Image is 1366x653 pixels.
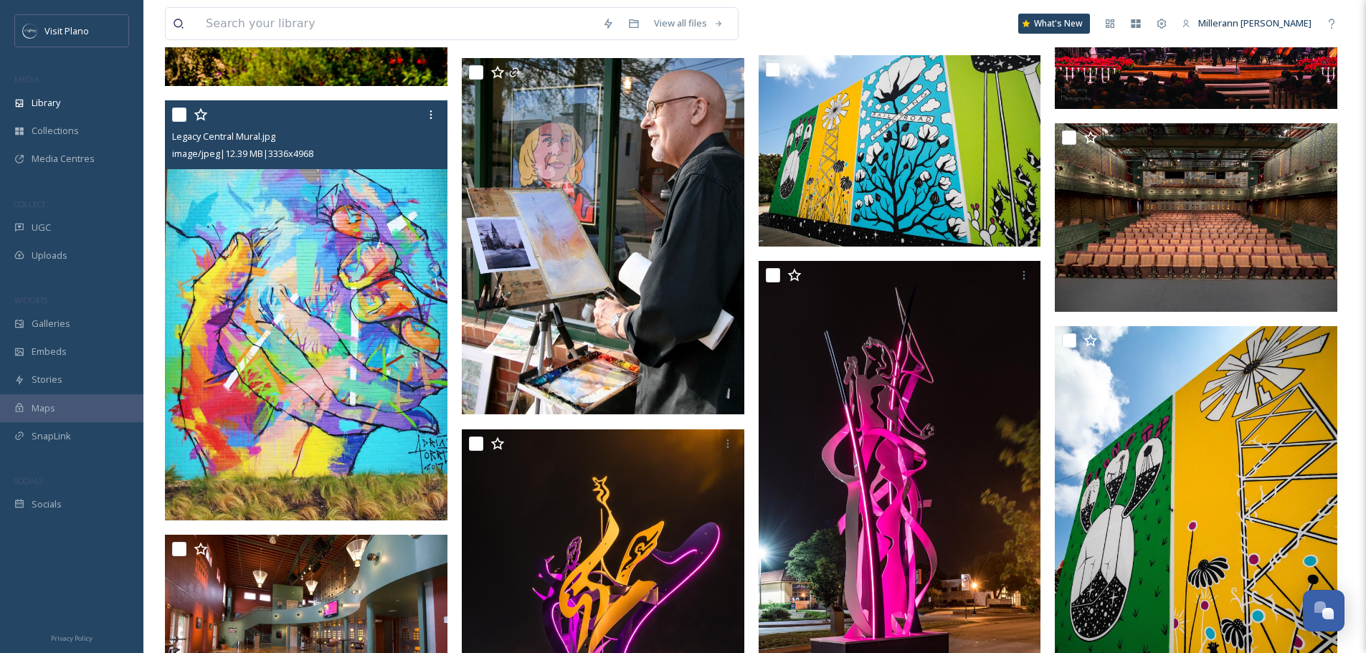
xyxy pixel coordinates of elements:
[647,9,731,37] a: View all files
[32,497,62,511] span: Socials
[44,24,89,37] span: Visit Plano
[32,373,62,386] span: Stories
[32,124,79,138] span: Collections
[14,475,43,486] span: SOCIALS
[32,401,55,415] span: Maps
[14,199,45,209] span: COLLECT
[172,147,313,160] span: image/jpeg | 12.39 MB | 3336 x 4968
[1198,16,1312,29] span: Millerann [PERSON_NAME]
[165,100,447,520] img: Legacy Central Mural.jpg
[32,152,95,166] span: Media Centres
[14,295,47,305] span: WIDGETS
[759,55,1041,247] img: Downtown Plano Mural.jpg
[32,317,70,330] span: Galleries
[1175,9,1319,37] a: Millerann [PERSON_NAME]
[23,24,37,38] img: images.jpeg
[1055,123,1337,312] img: Courtyard Theater.jpg
[32,429,71,443] span: SnapLink
[51,629,93,646] a: Privacy Policy
[32,345,67,358] span: Embeds
[14,74,39,85] span: MEDIA
[32,249,67,262] span: Uploads
[1303,590,1344,631] button: Open Chat
[462,58,744,415] img: Downtown Plano Art & Wine Walk.jpg
[172,130,275,143] span: Legacy Central Mural.jpg
[1018,14,1090,34] a: What's New
[199,8,595,39] input: Search your library
[32,96,60,110] span: Library
[32,221,51,234] span: UGC
[51,634,93,643] span: Privacy Policy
